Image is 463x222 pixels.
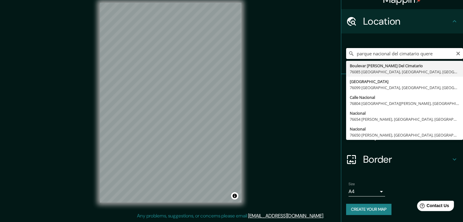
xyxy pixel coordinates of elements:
[341,123,463,147] div: Layout
[350,126,459,132] div: Nacional
[346,204,391,215] button: Create your map
[350,69,459,75] div: 76085 [GEOGRAPHIC_DATA], [GEOGRAPHIC_DATA], [GEOGRAPHIC_DATA]
[350,110,459,116] div: Nacional
[363,129,451,141] h4: Layout
[363,15,451,27] h4: Location
[231,192,238,199] button: Toggle attribution
[456,50,461,56] button: Clear
[350,63,459,69] div: Boulevar [PERSON_NAME] Del Cimatario
[341,9,463,33] div: Location
[137,212,324,220] p: Any problems, suggestions, or concerns please email .
[341,99,463,123] div: Style
[325,212,326,220] div: .
[341,147,463,172] div: Border
[350,116,459,122] div: 76654 [PERSON_NAME], [GEOGRAPHIC_DATA], [GEOGRAPHIC_DATA]
[341,74,463,99] div: Pins
[350,94,459,100] div: Calle Nacional
[363,153,451,165] h4: Border
[350,78,459,85] div: [GEOGRAPHIC_DATA]
[409,198,456,215] iframe: Help widget launcher
[349,182,355,187] label: Size
[346,48,463,59] input: Pick your city or area
[324,212,325,220] div: .
[349,187,385,196] div: A4
[350,132,459,138] div: 76650 [PERSON_NAME], [GEOGRAPHIC_DATA], [GEOGRAPHIC_DATA]
[350,100,459,106] div: 76804 [GEOGRAPHIC_DATA][PERSON_NAME], [GEOGRAPHIC_DATA], [GEOGRAPHIC_DATA]
[248,213,323,219] a: [EMAIL_ADDRESS][DOMAIN_NAME]
[350,85,459,91] div: 76099 [GEOGRAPHIC_DATA], [GEOGRAPHIC_DATA], [GEOGRAPHIC_DATA]
[100,3,241,203] canvas: Map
